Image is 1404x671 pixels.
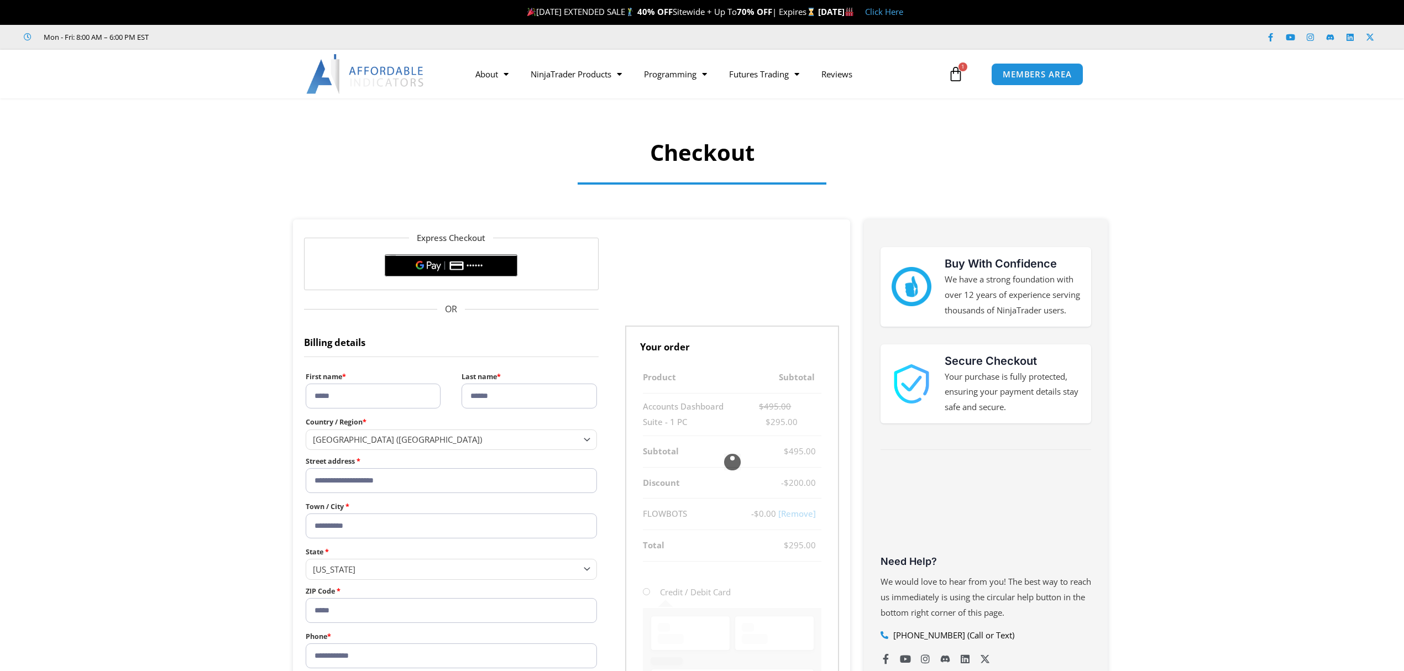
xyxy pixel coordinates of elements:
span: State [306,559,597,579]
h3: Your order [625,326,839,362]
span: United States (US) [313,434,580,445]
label: Last name [462,370,596,384]
strong: 70% OFF [737,6,772,17]
img: 🏭 [845,8,853,16]
label: Country / Region [306,415,597,429]
a: NinjaTrader Products [520,61,633,87]
h3: Billing details [304,326,599,357]
span: Wisconsin [313,564,580,575]
span: We would love to hear from you! The best way to reach us immediately is using the circular help b... [881,576,1091,618]
span: OR [304,301,599,318]
label: ZIP Code [306,584,597,598]
img: mark thumbs good 43913 | Affordable Indicators – NinjaTrader [892,267,931,306]
img: 🎉 [527,8,536,16]
label: Street address [306,454,597,468]
span: Country / Region [306,429,597,450]
strong: 40% OFF [637,6,673,17]
img: ⌛ [807,8,815,16]
h3: Buy With Confidence [945,255,1081,272]
h3: Need Help? [881,555,1091,568]
h1: Checkout [336,137,1068,168]
a: Reviews [810,61,863,87]
label: Phone [306,630,597,643]
a: Click Here [865,6,903,17]
text: •••••• [467,262,484,270]
img: 1000913 | Affordable Indicators – NinjaTrader [892,364,931,403]
a: About [464,61,520,87]
label: Town / City [306,500,597,513]
span: MEMBERS AREA [1003,70,1072,78]
a: Programming [633,61,718,87]
p: Your purchase is fully protected, ensuring your payment details stay safe and secure. [945,369,1081,416]
a: MEMBERS AREA [991,63,1083,86]
nav: Menu [464,61,945,87]
span: [PHONE_NUMBER] (Call or Text) [890,628,1014,643]
span: 1 [958,62,967,71]
label: First name [306,370,441,384]
img: LogoAI | Affordable Indicators – NinjaTrader [306,54,425,94]
h3: Secure Checkout [945,353,1081,369]
p: We have a strong foundation with over 12 years of experience serving thousands of NinjaTrader users. [945,272,1081,318]
a: 1 [931,58,980,90]
iframe: Customer reviews powered by Trustpilot [164,32,330,43]
span: [DATE] EXTENDED SALE Sitewide + Up To | Expires [525,6,818,17]
img: 🏌️‍♂️ [626,8,634,16]
strong: [DATE] [818,6,854,17]
iframe: Customer reviews powered by Trustpilot [881,469,1091,552]
a: Futures Trading [718,61,810,87]
button: Buy with GPay [385,254,517,276]
legend: Express Checkout [409,230,493,246]
span: Mon - Fri: 8:00 AM – 6:00 PM EST [41,30,149,44]
label: State [306,545,597,559]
